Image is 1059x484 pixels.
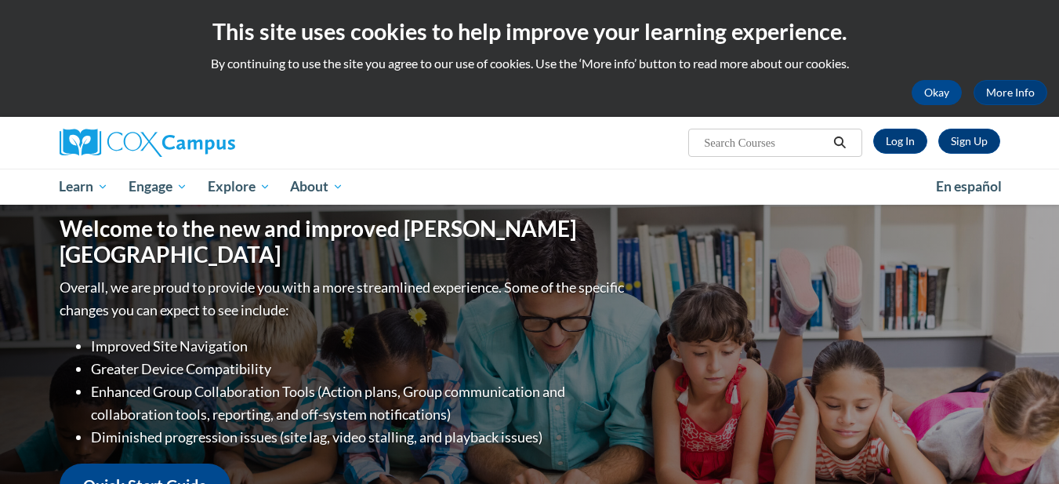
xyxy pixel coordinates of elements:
a: Log In [873,129,927,154]
a: Learn [49,169,119,205]
a: En español [926,170,1012,203]
li: Greater Device Compatibility [91,358,628,380]
iframe: Button to launch messaging window [996,421,1046,471]
h1: Welcome to the new and improved [PERSON_NAME][GEOGRAPHIC_DATA] [60,216,628,268]
span: Engage [129,177,187,196]
span: En español [936,178,1002,195]
div: Main menu [36,169,1024,205]
li: Improved Site Navigation [91,335,628,358]
span: About [290,177,343,196]
a: Explore [198,169,281,205]
button: Okay [912,80,962,105]
li: Enhanced Group Collaboration Tools (Action plans, Group communication and collaboration tools, re... [91,380,628,426]
a: Cox Campus [60,129,357,157]
input: Search Courses [702,133,828,152]
a: Register [938,129,1000,154]
a: Engage [118,169,198,205]
a: More Info [974,80,1047,105]
p: Overall, we are proud to provide you with a more streamlined experience. Some of the specific cha... [60,276,628,322]
h2: This site uses cookies to help improve your learning experience. [12,16,1047,47]
span: Learn [59,177,108,196]
span: Explore [208,177,270,196]
img: Cox Campus [60,129,235,157]
li: Diminished progression issues (site lag, video stalling, and playback issues) [91,426,628,449]
button: Search [828,133,851,152]
a: About [280,169,354,205]
p: By continuing to use the site you agree to our use of cookies. Use the ‘More info’ button to read... [12,55,1047,72]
